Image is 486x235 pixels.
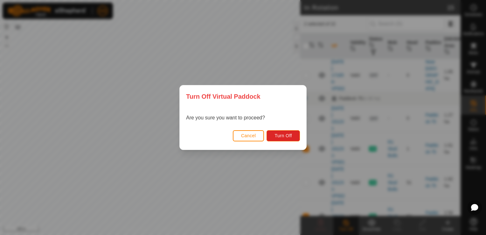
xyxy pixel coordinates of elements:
[267,130,300,141] button: Turn Off
[186,92,260,101] span: Turn Off Virtual Paddock
[274,133,292,138] span: Turn Off
[186,114,265,122] p: Are you sure you want to proceed?
[233,130,264,141] button: Cancel
[241,133,256,138] span: Cancel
